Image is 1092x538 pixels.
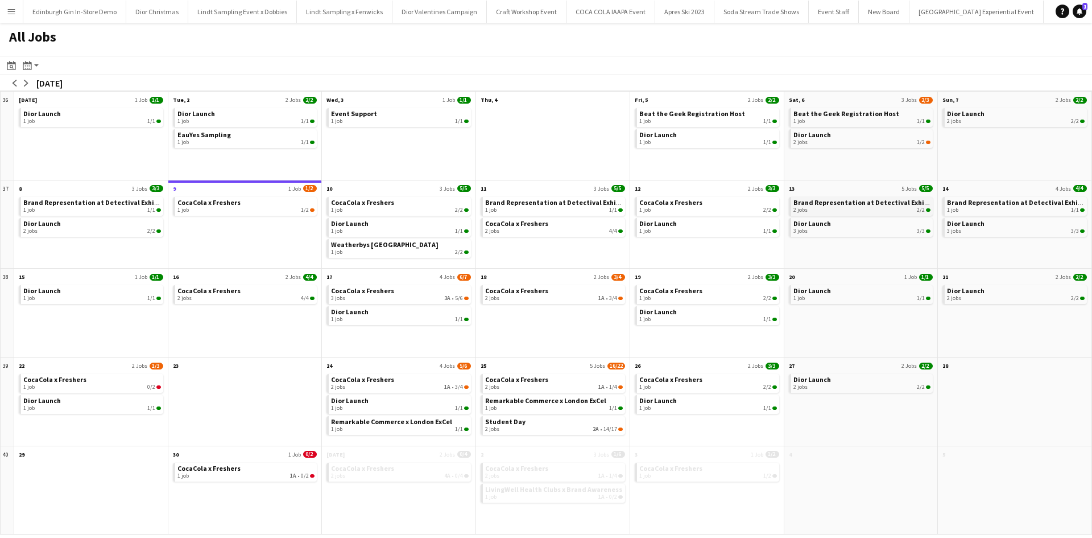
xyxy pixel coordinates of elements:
[639,473,651,479] span: 1 job
[444,473,450,479] span: 4A
[919,97,933,104] span: 2/3
[485,286,548,295] span: CocaCola x Freshers
[485,375,548,384] span: CocaCola x Freshers
[609,295,617,302] span: 3/4
[917,207,925,213] span: 2/2
[485,485,622,494] span: LivingWell Health Clubs x Brand Awareness
[481,273,486,281] span: 18
[177,463,315,479] a: CocaCola x Freshers1 job1A•0/2
[639,197,777,213] a: CocaCola x Freshers1 job2/2
[901,96,917,104] span: 3 Jobs
[156,208,161,212] span: 1/1
[593,426,599,433] span: 2A
[23,395,161,412] a: Dior Launch1 job1/1
[609,207,617,213] span: 1/1
[635,96,648,104] span: Fri, 5
[177,118,189,125] span: 1 job
[1071,295,1079,302] span: 2/2
[156,229,161,233] span: 2/2
[1,180,14,269] div: 37
[23,218,161,235] a: Dior Launch2 jobs2/2
[598,295,605,302] span: 1A
[603,426,617,433] span: 14/17
[455,118,463,125] span: 1/1
[464,229,469,233] span: 1/1
[331,374,469,391] a: CocaCola x Freshers2 jobs1A•3/4
[748,185,763,192] span: 2 Jobs
[793,118,805,125] span: 1 job
[793,139,808,146] span: 2 jobs
[301,118,309,125] span: 1/1
[618,208,623,212] span: 1/1
[485,295,623,302] div: •
[609,228,617,235] span: 4/4
[464,120,469,123] span: 1/1
[286,273,301,281] span: 2 Jobs
[793,295,805,302] span: 1 job
[177,197,315,213] a: CocaCola x Freshers1 job1/2
[639,464,702,473] span: CocaCola x Freshers
[331,286,394,295] span: CocaCola x Freshers
[331,218,469,235] a: Dior Launch1 job1/1
[303,185,317,192] span: 1/2
[609,384,617,391] span: 1/4
[457,97,471,104] span: 1/1
[147,228,155,235] span: 2/2
[457,185,471,192] span: 5/5
[598,384,605,391] span: 1A
[455,405,463,412] span: 1/1
[485,384,499,391] span: 2 jobs
[793,285,931,302] a: Dior Launch1 job1/1
[331,239,469,256] a: Weatherbys [GEOGRAPHIC_DATA]1 job2/2
[655,1,714,23] button: Apres Ski 2023
[455,473,463,479] span: 0/4
[455,249,463,256] span: 2/2
[19,273,24,281] span: 15
[303,97,317,104] span: 2/2
[331,375,394,384] span: CocaCola x Freshers
[763,295,771,302] span: 2/2
[485,426,499,433] span: 2 jobs
[1082,3,1087,10] span: 1
[36,77,63,89] div: [DATE]
[598,494,605,500] span: 1A
[485,484,623,500] a: LivingWell Health Clubs x Brand Awareness1 job1A•0/2
[331,306,469,323] a: Dior Launch1 job1/1
[150,185,163,192] span: 3/3
[793,219,831,228] span: Dior Launch
[177,473,189,479] span: 1 job
[331,118,342,125] span: 1 job
[331,316,342,323] span: 1 job
[594,273,609,281] span: 2 Jobs
[947,285,1085,302] a: Dior Launch2 jobs2/2
[639,109,745,118] span: Beat the Geek Registration Host
[147,295,155,302] span: 1/1
[714,1,809,23] button: Soda Stream Trade Shows
[331,396,369,405] span: Dior Launch
[288,185,301,192] span: 1 Job
[793,218,931,235] a: Dior Launch3 jobs3/3
[23,1,126,23] button: Edinburgh Gin In-Store Demo
[440,273,455,281] span: 4 Jobs
[331,295,345,302] span: 3 jobs
[763,118,771,125] span: 1/1
[301,295,309,302] span: 4/4
[485,395,623,412] a: Remarkable Commerce x London ExCel1 job1/1
[156,120,161,123] span: 1/1
[455,384,463,391] span: 3/4
[909,1,1044,23] button: [GEOGRAPHIC_DATA] Experiential Event
[481,96,497,104] span: Thu, 4
[455,426,463,433] span: 1/1
[917,118,925,125] span: 1/1
[23,219,61,228] span: Dior Launch
[611,185,625,192] span: 5/5
[766,185,779,192] span: 3/3
[177,295,192,302] span: 2 jobs
[947,295,961,302] span: 2 jobs
[763,473,771,479] span: 1/2
[926,208,930,212] span: 2/2
[455,316,463,323] span: 1/1
[23,375,86,384] span: CocaCola x Freshers
[331,207,342,213] span: 1 job
[789,96,804,104] span: Sat, 6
